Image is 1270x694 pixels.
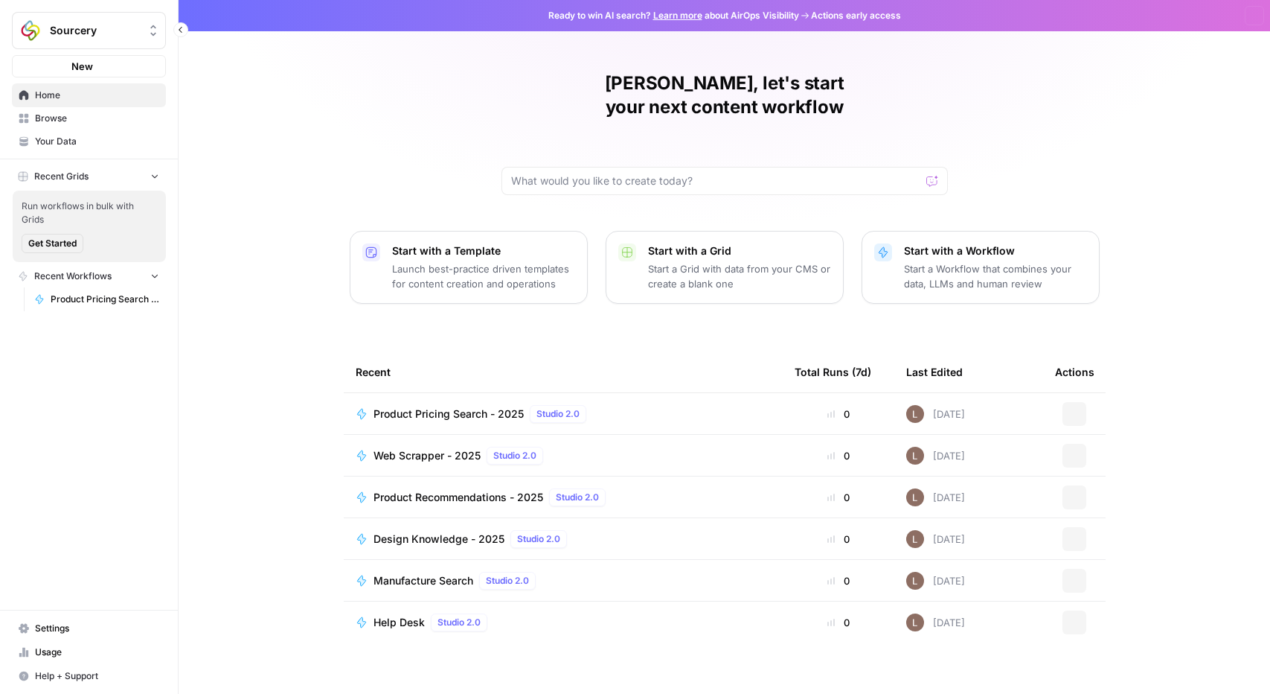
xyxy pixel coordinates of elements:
button: Get Started [22,234,83,253]
span: Product Pricing Search - 2025 [51,293,159,306]
a: Learn more [653,10,702,21]
div: Actions [1055,351,1094,392]
span: Ready to win AI search? about AirOps Visibility [548,9,799,22]
div: 0 [795,615,882,630]
span: Studio 2.0 [493,449,536,462]
span: Actions early access [811,9,901,22]
button: New [12,55,166,77]
img: muu6utue8gv7desilo8ikjhuo4fq [906,405,924,423]
p: Start with a Template [392,243,575,258]
button: Start with a GridStart a Grid with data from your CMS or create a blank one [606,231,844,304]
div: 0 [795,448,882,463]
a: Product Pricing Search - 2025 [28,287,166,311]
div: 0 [795,407,882,421]
a: Usage [12,640,166,664]
p: Start with a Workflow [904,243,1087,258]
div: Last Edited [906,351,963,392]
button: Workspace: Sourcery [12,12,166,49]
span: Browse [35,112,159,125]
p: Start a Grid with data from your CMS or create a blank one [648,261,831,291]
span: Product Pricing Search - 2025 [373,407,524,421]
div: [DATE] [906,530,965,548]
button: Recent Grids [12,165,166,188]
input: What would you like to create today? [511,173,920,188]
span: Sourcery [50,23,140,38]
img: muu6utue8gv7desilo8ikjhuo4fq [906,572,924,590]
div: [DATE] [906,488,965,506]
img: muu6utue8gv7desilo8ikjhuo4fq [906,530,924,548]
a: Help DeskStudio 2.0 [356,614,771,631]
img: muu6utue8gv7desilo8ikjhuo4fq [906,488,924,506]
span: Run workflows in bulk with Grids [22,200,157,226]
span: Studio 2.0 [556,491,599,504]
div: 0 [795,573,882,588]
button: Start with a TemplateLaunch best-practice driven templates for content creation and operations [350,231,588,304]
div: [DATE] [906,447,965,465]
p: Start a Workflow that combines your data, LLMs and human review [904,261,1087,291]
span: Studio 2.0 [437,616,481,629]
h1: [PERSON_NAME], let's start your next content workflow [501,71,948,119]
span: Settings [35,622,159,635]
a: Product Pricing Search - 2025Studio 2.0 [356,405,771,423]
a: Web Scrapper - 2025Studio 2.0 [356,447,771,465]
span: Recent Workflows [34,270,112,283]
img: Sourcery Logo [17,17,44,44]
span: Studio 2.0 [536,407,580,421]
img: muu6utue8gv7desilo8ikjhuo4fq [906,614,924,631]
div: [DATE] [906,405,965,423]
div: Recent [356,351,771,392]
a: Home [12,83,166,107]
div: [DATE] [906,614,965,631]
span: Help Desk [373,615,425,630]
span: Manufacture Search [373,573,473,588]
div: Total Runs (7d) [795,351,871,392]
div: 0 [795,532,882,547]
span: Recent Grids [34,170,89,183]
span: Get Started [28,237,77,250]
p: Launch best-practice driven templates for content creation and operations [392,261,575,291]
span: Product Recommendations - 2025 [373,490,543,505]
a: Design Knowledge - 2025Studio 2.0 [356,530,771,548]
span: Web Scrapper - 2025 [373,448,481,463]
a: Product Recommendations - 2025Studio 2.0 [356,488,771,506]
button: Help + Support [12,664,166,688]
span: Home [35,89,159,102]
a: Settings [12,617,166,640]
span: Usage [35,646,159,659]
button: Recent Workflows [12,265,166,287]
button: Start with a WorkflowStart a Workflow that combines your data, LLMs and human review [862,231,1100,304]
p: Start with a Grid [648,243,831,258]
div: 0 [795,490,882,505]
span: Studio 2.0 [517,532,560,546]
span: Your Data [35,135,159,148]
span: New [71,59,93,74]
img: muu6utue8gv7desilo8ikjhuo4fq [906,447,924,465]
span: Design Knowledge - 2025 [373,532,504,547]
span: Studio 2.0 [486,574,529,588]
span: Help + Support [35,669,159,683]
a: Manufacture SearchStudio 2.0 [356,572,771,590]
a: Your Data [12,130,166,153]
a: Browse [12,106,166,130]
div: [DATE] [906,572,965,590]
